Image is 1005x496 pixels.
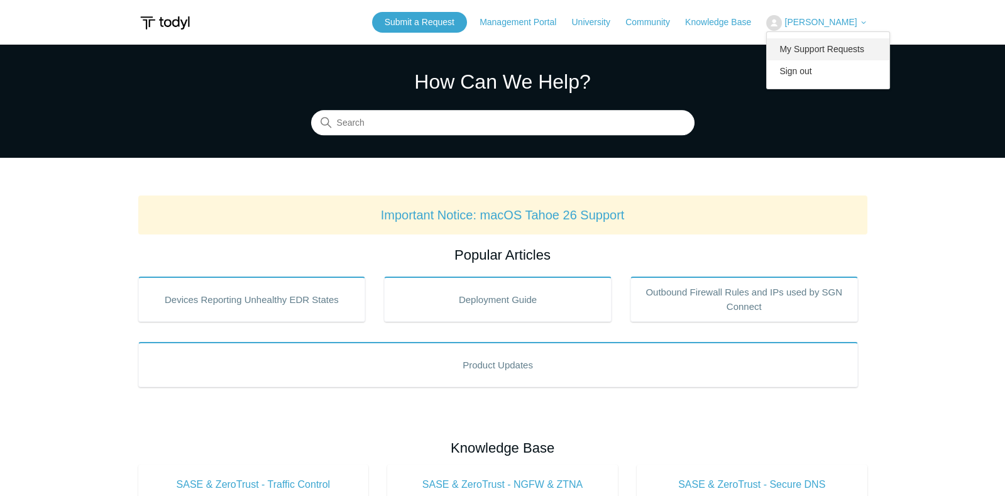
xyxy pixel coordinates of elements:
img: Todyl Support Center Help Center home page [138,11,192,35]
a: Submit a Request [372,12,467,33]
a: Deployment Guide [384,277,612,322]
span: [PERSON_NAME] [784,17,857,27]
span: SASE & ZeroTrust - Traffic Control [157,477,350,492]
a: Management Portal [480,16,569,29]
h2: Popular Articles [138,245,867,265]
a: Outbound Firewall Rules and IPs used by SGN Connect [630,277,858,322]
a: Devices Reporting Unhealthy EDR States [138,277,366,322]
a: Knowledge Base [685,16,764,29]
a: My Support Requests [767,38,889,60]
a: Important Notice: macOS Tahoe 26 Support [381,208,625,222]
a: Community [625,16,683,29]
a: University [571,16,622,29]
span: SASE & ZeroTrust - Secure DNS [656,477,848,492]
h1: How Can We Help? [311,67,695,97]
button: [PERSON_NAME] [766,15,867,31]
a: Sign out [767,60,889,82]
h2: Knowledge Base [138,438,867,458]
a: Product Updates [138,342,858,387]
span: SASE & ZeroTrust - NGFW & ZTNA [406,477,599,492]
input: Search [311,111,695,136]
